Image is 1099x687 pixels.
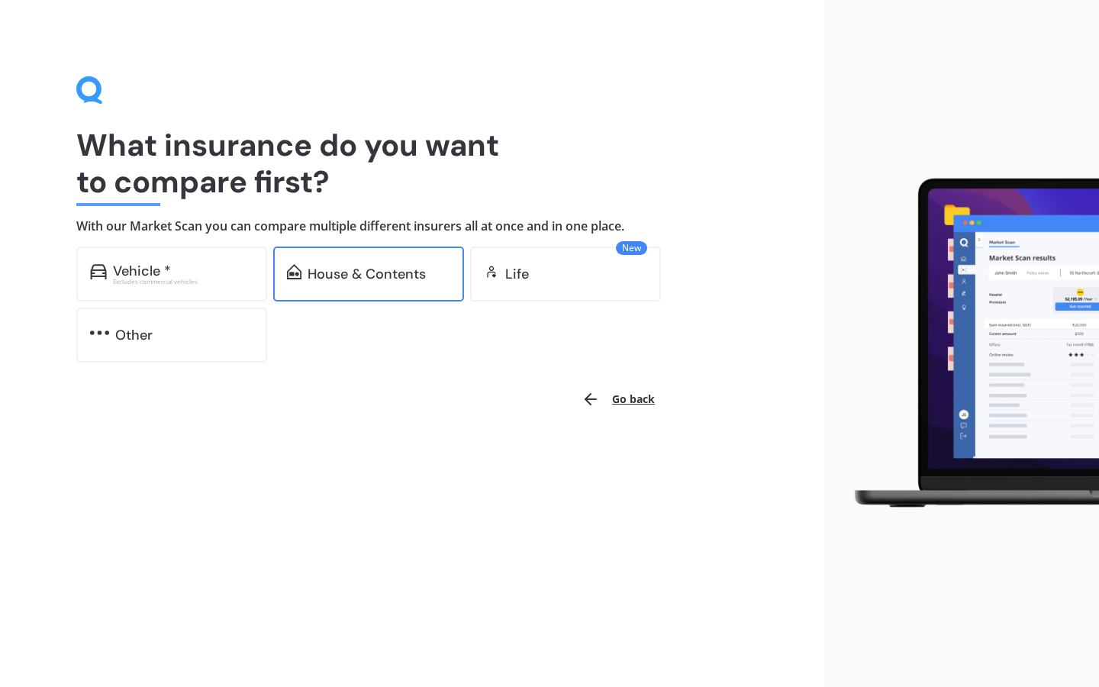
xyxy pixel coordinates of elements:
[113,279,253,285] div: Excludes commercial vehicles
[836,171,1099,516] img: laptop.webp
[308,266,426,282] div: House & Contents
[616,241,647,255] span: New
[90,264,107,279] img: car.f15378c7a67c060ca3f3.svg
[484,264,499,279] img: life.f720d6a2d7cdcd3ad642.svg
[76,127,748,200] h1: What insurance do you want to compare first?
[572,381,664,418] button: Go back
[287,264,301,279] img: home-and-contents.b802091223b8502ef2dd.svg
[505,266,529,282] div: Life
[113,263,171,279] div: Vehicle *
[90,325,109,340] img: other.81dba5aafe580aa69f38.svg
[76,218,748,234] h4: With our Market Scan you can compare multiple different insurers all at once and in one place.
[115,327,153,343] div: Other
